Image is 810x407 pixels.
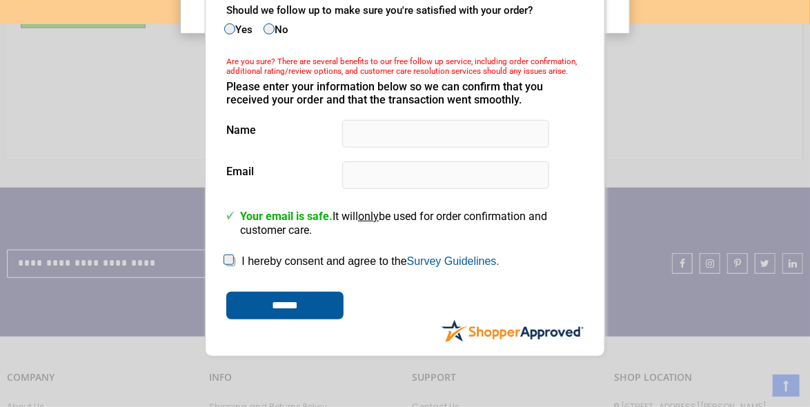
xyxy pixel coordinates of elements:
[266,23,288,36] label: No
[266,24,275,33] input: No
[358,210,379,223] u: only
[226,80,584,106] div: Please enter your information below so we can confirm that you received your order and that the t...
[226,24,235,33] input: Yes
[240,210,333,223] span: Your email is safe.
[226,23,253,36] label: Yes
[226,113,584,148] div: Name
[226,4,584,17] div: Should we follow up to make sure you're satisfied with your order?
[226,57,584,80] div: Are you sure? There are several benefits to our free follow up service, including order confirmat...
[407,255,500,267] a: Survey Guidelines.
[226,203,584,237] p: It will be used for order confirmation and customer care.
[241,255,500,267] label: I hereby consent and agree to the
[226,155,584,196] div: Email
